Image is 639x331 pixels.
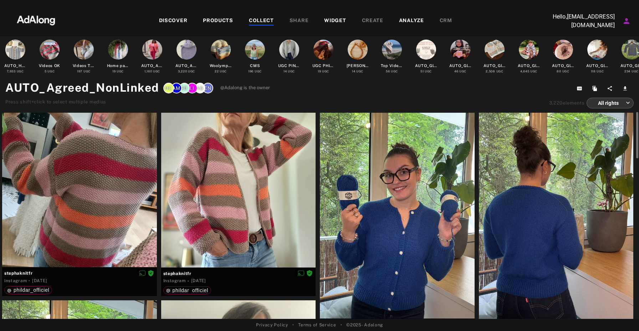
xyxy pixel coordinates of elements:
div: UGC [178,69,195,74]
time: 2025-09-27T14:31:50.000Z [32,278,47,283]
button: Disable diffusion on this media [137,269,148,277]
span: 234 [624,70,630,73]
div: UGC [591,69,604,74]
div: Lisa [187,83,198,93]
div: Top Videos UGC [381,63,403,69]
div: elements [549,100,585,107]
span: 3,220 [549,100,563,106]
div: phildar_officiel [7,287,49,292]
div: UGC [557,69,569,74]
span: 3,220 [178,70,187,73]
div: UGC [352,69,363,74]
div: Videos OK [39,63,60,69]
button: Download [619,83,634,93]
div: UGC [624,69,639,74]
p: Hello, [EMAIL_ADDRESS][DOMAIN_NAME] [543,12,615,30]
div: Sarah.B [179,83,190,93]
div: UGC [144,69,160,74]
time: 2025-09-27T14:31:50.000Z [191,278,206,283]
div: AUTO_Agreed_Linked [141,63,164,69]
span: 2,508 [486,70,495,73]
span: 1,160 [144,70,152,73]
div: Instagram [4,277,27,284]
div: AUTO_HW_TOPKEYWORDS [4,63,27,69]
span: 14 [283,70,287,73]
div: ANALYZE [399,17,424,25]
span: 14 [352,70,355,73]
div: AUTO_Agreed_NonLinked [175,63,198,69]
div: Videos TikTok [73,63,95,69]
a: Privacy Policy [256,322,288,328]
div: AUTO_Global_Mouton [552,63,574,69]
div: SHARE [290,17,309,25]
div: UGC [318,69,329,74]
div: AUTO_Global_Tricot [484,63,506,69]
div: AUTO_Global_Angora [586,63,609,69]
span: 4,645 [520,70,530,73]
span: 51 [420,70,424,73]
div: PRODUCTS [203,17,233,25]
div: AUTO_Global_Crochet [518,63,540,69]
div: Widget de chat [603,297,639,331]
div: Cnorel [203,83,213,93]
div: UGC [215,69,227,74]
span: 19 [318,70,321,73]
div: Press shift+click to select multiple medias [5,98,270,106]
div: CMS [250,63,260,69]
div: UGC [486,69,503,74]
div: DISCOVER [159,17,188,25]
div: AUTO_Global_Tufting [449,63,472,69]
div: UGC PHILDAR [312,63,335,69]
span: 5 [45,70,47,73]
span: @Adalong is the owner [220,84,270,91]
div: AUTO_Global_Macrame [415,63,438,69]
div: Hcisse [163,83,174,93]
button: Duplicate collection [588,83,604,93]
img: 63233d7d88ed69de3c212112c67096b6.png [5,9,67,30]
div: UGC [248,69,262,74]
button: Copy collection ID [573,83,588,93]
button: Account settings [620,15,633,27]
div: UGC [7,69,24,74]
div: Instagram [163,277,186,284]
span: 80 [557,70,561,73]
span: 56 [386,70,390,73]
span: • [292,322,294,328]
div: UGC [45,69,55,74]
div: CRM [440,17,452,25]
button: Share [603,83,619,93]
div: UGC [112,69,124,74]
span: 196 [248,70,254,73]
span: Rights agreed [306,271,313,276]
div: All rights [593,93,630,112]
span: · [188,278,189,284]
div: phildar_officiel [166,288,208,293]
span: stephaknitfr [4,270,155,276]
span: 22 [215,70,219,73]
div: Woolympiques [210,63,232,69]
div: UGC PINGOUIN [278,63,301,69]
div: UGC [77,69,91,74]
span: · [29,278,30,284]
div: CREATE [362,17,383,25]
div: UGC [420,69,432,74]
div: UGC [454,69,466,74]
span: 197 [77,70,82,73]
a: Terms of Service [298,322,336,328]
span: • [341,322,342,328]
span: 7,933 [7,70,16,73]
div: UGC [386,69,398,74]
span: phildar_officiel [173,287,208,293]
span: 19 [112,70,116,73]
div: [PERSON_NAME] [347,63,369,69]
div: Agning [195,83,205,93]
div: WIDGET [324,17,346,25]
div: Amerza [171,83,182,93]
span: Rights agreed [148,270,154,275]
div: COLLECT [249,17,274,25]
button: Disable diffusion on this media [296,270,306,277]
span: 118 [591,70,596,73]
div: UGC [283,69,295,74]
div: UGC [520,69,537,74]
span: © 2025 - Adalong [346,322,383,328]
